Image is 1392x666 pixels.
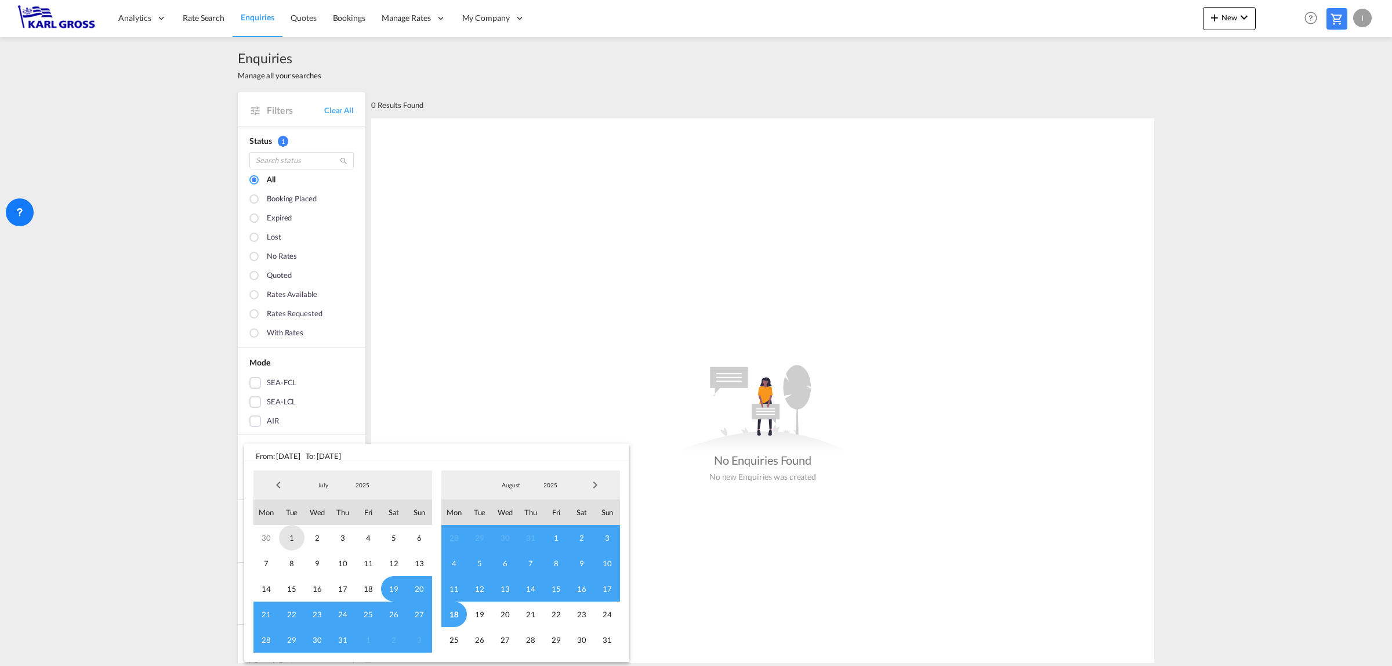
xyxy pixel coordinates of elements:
[467,499,492,525] span: Tue
[531,476,570,494] md-select: Year: 2025
[356,499,381,525] span: Fri
[532,481,569,489] span: 2025
[344,481,381,489] span: 2025
[279,499,304,525] span: Tue
[518,499,543,525] span: Thu
[304,499,330,525] span: Wed
[303,476,343,494] md-select: Month: July
[343,476,382,494] md-select: Year: 2025
[381,499,407,525] span: Sat
[253,499,279,525] span: Mon
[492,499,518,525] span: Wed
[569,499,594,525] span: Sat
[583,473,607,497] span: Next Month
[492,481,530,489] span: August
[330,499,356,525] span: Thu
[543,499,569,525] span: Fri
[407,499,432,525] span: Sun
[594,499,620,525] span: Sun
[244,444,629,461] span: From: [DATE] To: [DATE]
[441,499,467,525] span: Mon
[491,476,531,494] md-select: Month: August
[304,481,342,489] span: July
[267,473,290,497] span: Previous Month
